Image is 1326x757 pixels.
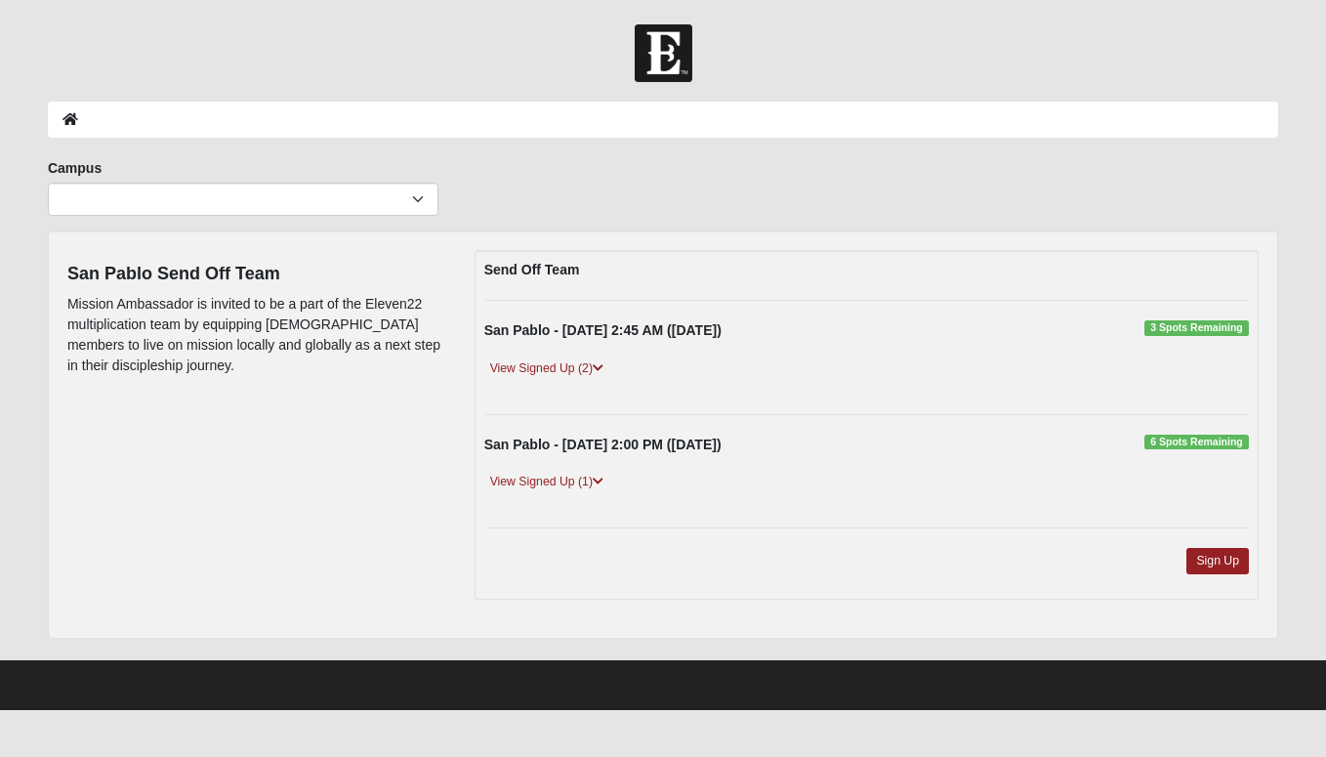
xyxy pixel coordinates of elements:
strong: San Pablo - [DATE] 2:45 AM ([DATE]) [484,322,722,338]
label: Campus [48,158,102,178]
p: Mission Ambassador is invited to be a part of the Eleven22 multiplication team by equipping [DEMO... [67,294,445,376]
strong: San Pablo - [DATE] 2:00 PM ([DATE]) [484,437,722,452]
span: 6 Spots Remaining [1144,435,1249,450]
strong: Send Off Team [484,262,580,277]
span: 3 Spots Remaining [1144,320,1249,336]
img: Church of Eleven22 Logo [635,24,692,82]
a: View Signed Up (2) [484,358,609,379]
h4: San Pablo Send Off Team [67,264,445,285]
a: Sign Up [1186,548,1249,574]
a: View Signed Up (1) [484,472,609,492]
